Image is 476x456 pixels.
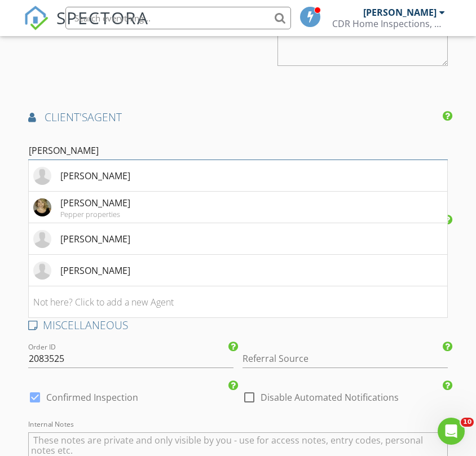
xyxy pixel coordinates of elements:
[24,15,149,39] a: SPECTORA
[33,262,51,280] img: default-user-f0147aede5fd5fa78ca7ade42f37bd4542148d508eef1c3d3ea960f66861d68b.jpg
[60,196,130,210] div: [PERSON_NAME]
[33,167,51,185] img: default-user-f0147aede5fd5fa78ca7ade42f37bd4542148d508eef1c3d3ea960f66861d68b.jpg
[45,109,87,125] span: client's
[28,141,448,160] input: Search for an Agent
[65,7,291,29] input: Search everything...
[461,418,474,427] span: 10
[438,418,465,445] iframe: Intercom live chat
[46,392,138,403] label: Confirmed Inspection
[28,318,448,333] h4: MISCELLANEOUS
[332,18,445,29] div: CDR Home Inspections, LLC
[28,110,448,125] h4: AGENT
[60,264,130,277] div: [PERSON_NAME]
[33,198,51,216] img: img_6777.jpg
[243,349,448,368] input: Referral Source
[60,210,130,219] div: Pepper properties
[261,392,399,403] label: Disable Automated Notifications
[60,232,130,246] div: [PERSON_NAME]
[33,230,51,248] img: default-user-f0147aede5fd5fa78ca7ade42f37bd4542148d508eef1c3d3ea960f66861d68b.jpg
[24,6,49,30] img: The Best Home Inspection Software - Spectora
[60,169,130,183] div: [PERSON_NAME]
[363,7,437,18] div: [PERSON_NAME]
[29,286,447,318] li: Not here? Click to add a new Agent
